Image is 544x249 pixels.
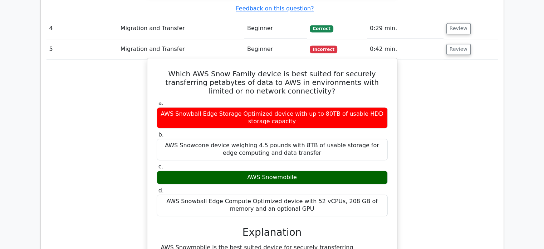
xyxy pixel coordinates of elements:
[367,18,443,39] td: 0:29 min.
[46,39,118,59] td: 5
[158,131,164,138] span: b.
[156,70,388,95] h5: Which AWS Snow Family device is best suited for securely transferring petabytes of data to AWS in...
[158,100,164,106] span: a.
[118,18,244,39] td: Migration and Transfer
[236,5,314,12] a: Feedback on this question?
[244,39,307,59] td: Beginner
[158,163,163,170] span: c.
[446,23,471,34] button: Review
[161,226,383,238] h3: Explanation
[118,39,244,59] td: Migration and Transfer
[310,25,333,32] span: Correct
[244,18,307,39] td: Beginner
[46,18,118,39] td: 4
[157,195,388,216] div: AWS Snowball Edge Compute Optimized device with 52 vCPUs, 208 GB of memory and an optional GPU
[157,139,388,160] div: AWS Snowcone device weighing 4.5 pounds with 8TB of usable storage for edge computing and data tr...
[157,171,388,185] div: AWS Snowmobile
[446,44,471,55] button: Review
[310,46,337,53] span: Incorrect
[367,39,443,59] td: 0:42 min.
[158,187,164,194] span: d.
[157,107,388,129] div: AWS Snowball Edge Storage Optimized device with up to 80TB of usable HDD storage capacity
